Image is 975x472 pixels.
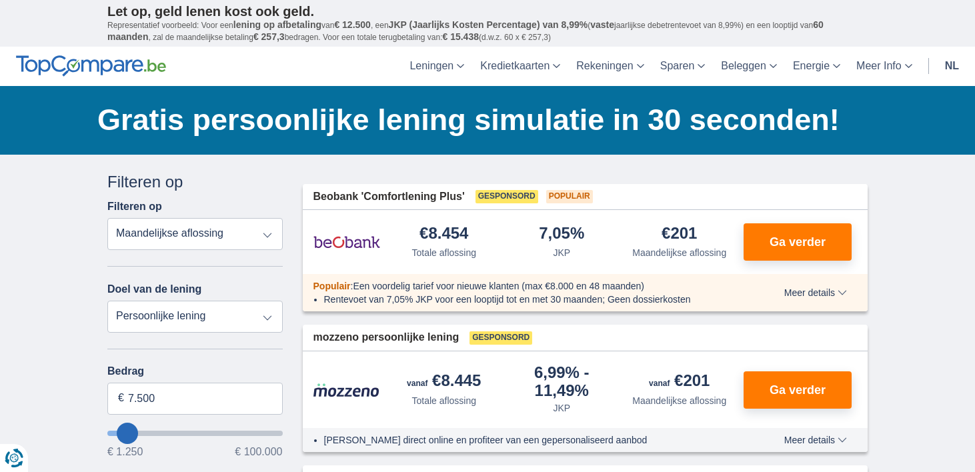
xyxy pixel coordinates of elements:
span: lening op afbetaling [233,19,321,30]
button: Ga verder [744,223,852,261]
a: Leningen [401,47,472,86]
div: Maandelijkse aflossing [632,394,726,407]
span: € 15.438 [442,31,479,42]
div: 7,05% [539,225,584,243]
button: Meer details [774,287,857,298]
a: Rekeningen [568,47,652,86]
p: Let op, geld lenen kost ook geld. [107,3,868,19]
div: Filteren op [107,171,283,193]
span: Populair [313,281,351,291]
span: Meer details [784,435,847,445]
a: Meer Info [848,47,920,86]
span: vaste [590,19,614,30]
li: [PERSON_NAME] direct online en profiteer van een gepersonaliseerd aanbod [324,433,736,447]
div: 6,99% [508,365,616,399]
span: Gesponsord [469,331,532,345]
button: Ga verder [744,371,852,409]
span: Ga verder [770,384,826,396]
span: € 257,3 [253,31,285,42]
img: TopCompare [16,55,166,77]
a: nl [937,47,967,86]
div: €201 [649,373,710,391]
img: product.pl.alt Beobank [313,225,380,259]
span: mozzeno persoonlijke lening [313,330,459,345]
div: Totale aflossing [411,246,476,259]
label: Filteren op [107,201,162,213]
span: € [118,391,124,406]
div: €201 [662,225,697,243]
a: Energie [785,47,848,86]
span: Meer details [784,288,847,297]
a: Sparen [652,47,714,86]
p: Representatief voorbeeld: Voor een van , een ( jaarlijkse debetrentevoet van 8,99%) en een loopti... [107,19,868,43]
span: Een voordelig tarief voor nieuwe klanten (max €8.000 en 48 maanden) [353,281,644,291]
span: Ga verder [770,236,826,248]
button: Meer details [774,435,857,445]
span: € 12.500 [334,19,371,30]
label: Bedrag [107,365,283,377]
div: JKP [553,401,570,415]
span: JKP (Jaarlijks Kosten Percentage) van 8,99% [389,19,588,30]
div: €8.445 [407,373,481,391]
a: Kredietkaarten [472,47,568,86]
span: Gesponsord [475,190,538,203]
img: product.pl.alt Mozzeno [313,383,380,397]
a: Beleggen [713,47,785,86]
input: wantToBorrow [107,431,283,436]
div: : [303,279,746,293]
span: € 100.000 [235,447,282,457]
span: Beobank 'Comfortlening Plus' [313,189,465,205]
div: Totale aflossing [411,394,476,407]
h1: Gratis persoonlijke lening simulatie in 30 seconden! [97,99,868,141]
span: € 1.250 [107,447,143,457]
div: JKP [553,246,570,259]
div: €8.454 [419,225,468,243]
label: Doel van de lening [107,283,201,295]
div: Maandelijkse aflossing [632,246,726,259]
li: Rentevoet van 7,05% JKP voor een looptijd tot en met 30 maanden; Geen dossierkosten [324,293,736,306]
span: Populair [546,190,593,203]
span: 60 maanden [107,19,824,42]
